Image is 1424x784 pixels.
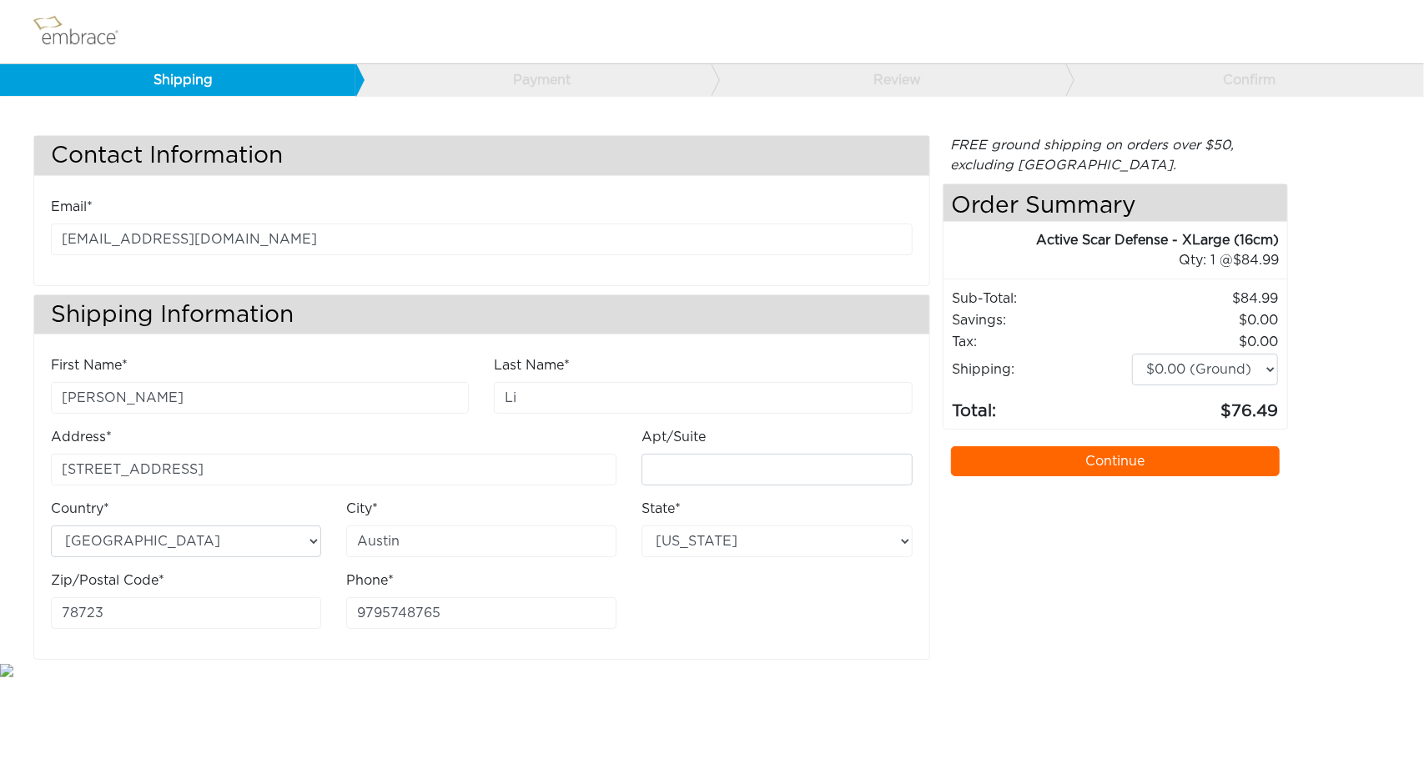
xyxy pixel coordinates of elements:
a: Payment [355,64,712,96]
td: Sub-Total: [952,288,1132,309]
div: FREE ground shipping on orders over $50, excluding [GEOGRAPHIC_DATA]. [943,135,1288,175]
a: Confirm [1065,64,1421,96]
h3: Shipping Information [34,295,929,334]
label: Email* [51,197,93,217]
td: 0.00 [1131,331,1279,353]
h3: Contact Information [34,136,929,175]
td: 84.99 [1131,288,1279,309]
a: Continue [951,446,1280,476]
label: Last Name* [494,355,570,375]
label: First Name* [51,355,128,375]
td: 0.00 [1131,309,1279,331]
td: 76.49 [1131,386,1279,425]
label: Address* [51,427,112,447]
td: Total: [952,386,1132,425]
label: Country* [51,499,109,519]
td: Tax: [952,331,1132,353]
img: logo.png [29,11,138,53]
a: Review [711,64,1067,96]
label: City* [346,499,378,519]
td: Shipping: [952,353,1132,386]
label: Zip/Postal Code* [51,570,164,591]
h4: Order Summary [943,184,1287,222]
div: Active Scar Defense - XLarge (16cm) [943,230,1279,250]
label: Phone* [346,570,394,591]
td: Savings : [952,309,1132,331]
label: State* [642,499,681,519]
span: 84.99 [1233,254,1279,267]
div: 1 @ [964,250,1279,270]
label: Apt/Suite [642,427,706,447]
